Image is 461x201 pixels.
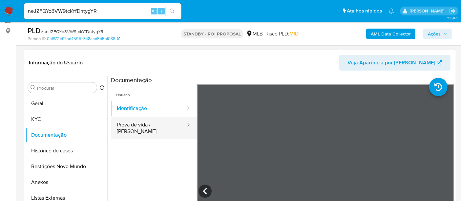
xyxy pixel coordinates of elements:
[339,55,451,71] button: Veja Aparência por [PERSON_NAME]
[366,29,415,39] button: AML Data Collector
[181,29,243,38] p: STANDBY - ROI PROPOSAL
[25,143,107,159] button: Histórico de casos
[41,28,103,35] span: # neJZFQYo3VW9tckYfDntygYR
[31,85,36,90] button: Procurar
[25,96,107,111] button: Geral
[99,85,105,92] button: Retornar ao pedido padrão
[25,111,107,127] button: KYC
[246,30,263,37] div: MLB
[423,29,452,39] button: Ações
[28,36,46,42] b: Person ID
[47,36,120,42] a: 0afff72ef17ad4595c348aad5d5af036
[388,8,394,14] a: Notificações
[24,7,181,15] input: Pesquise usuários ou casos...
[265,30,299,37] span: Risco PLD:
[28,25,41,36] b: PLD
[347,8,382,14] span: Atalhos rápidos
[152,8,157,14] span: Alt
[347,55,435,71] span: Veja Aparência por [PERSON_NAME]
[165,7,179,16] button: search-icon
[447,15,458,21] span: 3.158.0
[37,85,94,91] input: Procurar
[25,174,107,190] button: Anexos
[29,59,83,66] h1: Informação do Usuário
[410,8,447,14] p: erico.trevizan@mercadopago.com.br
[428,29,441,39] span: Ações
[160,8,162,14] span: s
[25,159,107,174] button: Restrições Novo Mundo
[25,127,107,143] button: Documentação
[449,8,456,14] a: Sair
[371,29,411,39] b: AML Data Collector
[289,30,299,37] span: MID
